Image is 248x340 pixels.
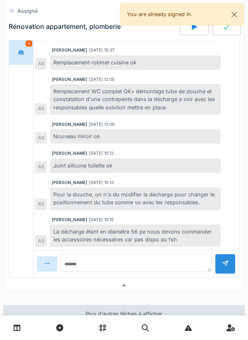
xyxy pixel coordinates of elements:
div: [DATE] 15:13 [89,179,114,186]
div: AS [35,235,47,247]
div: Nouveau miroir ok [50,129,221,144]
div: [DATE] 12:05 [89,76,114,83]
div: Plus d'autres tâches à afficher [3,305,245,323]
div: [PERSON_NAME] [52,121,87,127]
div: [PERSON_NAME] [52,150,87,156]
div: AS [35,103,47,115]
div: Pour la douche, on n'a du modifier la décharge pour changer le positionnement du tube comme vu av... [50,187,221,210]
div: AS [35,161,47,173]
div: [PERSON_NAME] [52,179,87,186]
div: AS [35,58,47,70]
div: Remplacement WC complet OK+ démontage tube de douche et constatation d'une contrepente dans la dé... [50,84,221,115]
div: AS [35,198,47,210]
div: Joint silicone toilette ok [50,158,221,173]
div: You are already signed in. [120,3,244,25]
div: La décharge étant en diamètre 56 pe nous devons commander les accessoires nécessaires car pas dis... [50,224,221,247]
div: Remplacement robinet cuisine ok [50,55,221,70]
div: [DATE] 15:37 [89,47,114,53]
div: Assigné [17,7,38,15]
div: [PERSON_NAME] [52,217,87,223]
div: [PERSON_NAME] [52,76,87,83]
div: Rénovation appartement, plomberie [9,23,121,31]
div: [PERSON_NAME] [52,47,87,53]
div: [DATE] 12:06 [89,121,114,127]
button: Close [225,4,243,26]
div: [DATE] 15:12 [89,150,114,156]
div: 5 [26,40,32,47]
div: [DATE] 15:15 [89,217,114,223]
div: AS [35,132,47,144]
